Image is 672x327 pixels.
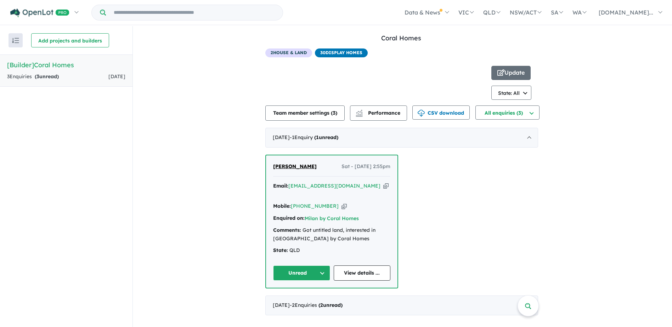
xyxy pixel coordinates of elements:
strong: Mobile: [273,203,291,209]
span: 3 [333,110,335,116]
span: 1 [316,134,319,140]
span: [DATE] [108,73,125,80]
span: [PERSON_NAME] [273,163,317,170]
button: State: All [491,86,531,100]
strong: Comments: [273,227,301,233]
strong: ( unread) [318,302,343,308]
div: [DATE] [265,296,538,315]
img: bar-chart.svg [356,112,363,116]
a: View details ... [334,265,391,281]
span: Performance [357,110,400,116]
input: Try estate name, suburb, builder or developer [107,5,281,20]
div: Got untitled land, interested in [GEOGRAPHIC_DATA] by Coral Homes [273,226,390,243]
span: - 1 Enquir y [290,134,338,140]
img: download icon [418,110,425,117]
h5: [Builder] Coral Homes [7,60,125,70]
button: All enquiries (3) [475,105,540,120]
img: sort.svg [12,38,19,43]
span: - 2 Enquir ies [290,302,343,308]
button: Copy [341,202,347,210]
a: [PERSON_NAME] [273,162,317,171]
img: line-chart.svg [356,110,362,114]
button: CSV download [412,105,470,120]
strong: Enquired on: [273,215,305,221]
strong: ( unread) [314,134,338,140]
button: Performance [350,105,407,121]
img: Openlot PRO Logo White [10,8,69,17]
span: Sat - [DATE] 2:55pm [341,162,390,171]
button: Unread [273,265,330,281]
span: 2 [320,302,323,308]
button: Update [491,66,531,80]
span: [DOMAIN_NAME]... [599,9,653,16]
button: Add projects and builders [31,33,109,47]
strong: Email: [273,183,288,189]
div: 3 Enquir ies [7,73,59,81]
a: Milan by Coral Homes [305,215,359,222]
a: [EMAIL_ADDRESS][DOMAIN_NAME] [288,183,380,189]
div: [DATE] [265,128,538,148]
span: 2 House & Land [265,48,312,57]
a: [PHONE_NUMBER] [291,203,339,209]
button: Copy [383,182,389,190]
a: Coral Homes [381,34,421,42]
div: QLD [273,246,390,255]
span: 3 [36,73,39,80]
span: 30 Display Homes [315,48,368,57]
button: Team member settings (3) [265,105,345,121]
strong: ( unread) [35,73,59,80]
button: Milan by Coral Homes [305,215,359,222]
strong: State: [273,247,288,253]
